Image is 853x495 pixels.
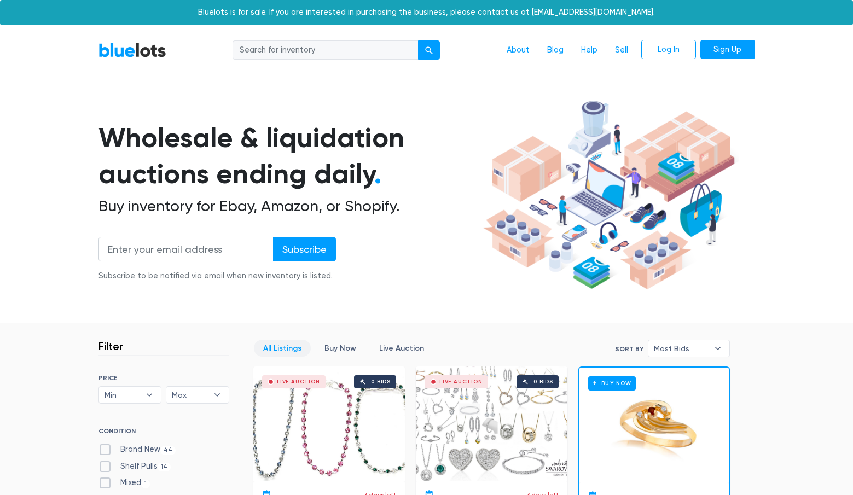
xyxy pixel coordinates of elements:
[141,480,150,488] span: 1
[98,340,123,353] h3: Filter
[706,340,729,357] b: ▾
[439,379,483,385] div: Live Auction
[98,237,274,261] input: Enter your email address
[273,237,336,261] input: Subscribe
[253,366,405,481] a: Live Auction 0 bids
[158,463,171,471] span: 14
[98,270,336,282] div: Subscribe to be notified via email when new inventory is listed.
[98,42,166,58] a: BlueLots
[370,340,433,357] a: Live Auction
[172,387,208,403] span: Max
[572,40,606,61] a: Help
[98,477,150,489] label: Mixed
[98,461,171,473] label: Shelf Pulls
[641,40,696,60] a: Log In
[98,374,229,382] h6: PRICE
[538,40,572,61] a: Blog
[606,40,637,61] a: Sell
[315,340,365,357] a: Buy Now
[588,376,636,390] h6: Buy Now
[700,40,755,60] a: Sign Up
[98,427,229,439] h6: CONDITION
[98,120,479,193] h1: Wholesale & liquidation auctions ending daily
[479,96,739,295] img: hero-ee84e7d0318cb26816c560f6b4441b76977f77a177738b4e94f68c95b2b83dbb.png
[105,387,141,403] span: Min
[533,379,553,385] div: 0 bids
[371,379,391,385] div: 0 bids
[654,340,709,357] span: Most Bids
[206,387,229,403] b: ▾
[416,366,567,481] a: Live Auction 0 bids
[138,387,161,403] b: ▾
[233,40,419,60] input: Search for inventory
[98,197,479,216] h2: Buy inventory for Ebay, Amazon, or Shopify.
[615,344,643,354] label: Sort By
[277,379,320,385] div: Live Auction
[374,158,381,190] span: .
[579,368,729,482] a: Buy Now
[98,444,176,456] label: Brand New
[498,40,538,61] a: About
[160,446,176,455] span: 44
[254,340,311,357] a: All Listings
